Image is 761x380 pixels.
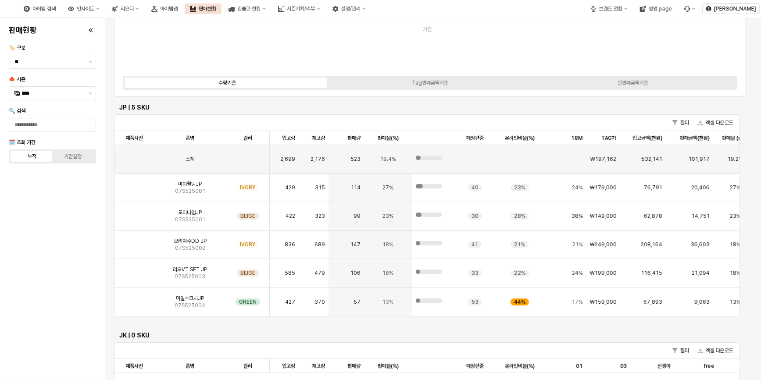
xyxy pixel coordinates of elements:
[282,362,295,369] span: 입고량
[635,4,677,14] button: 영업 page
[514,298,525,305] span: 44%
[178,181,202,188] span: 마야퀼팅JP
[146,4,183,14] button: 아이템맵
[472,184,479,191] span: 40
[514,241,525,248] span: 21%
[412,80,448,86] div: Tag판매금액기준
[590,270,617,277] span: ₩199,000
[354,213,361,220] span: 99
[285,184,295,191] span: 429
[199,6,216,12] div: 판매현황
[514,213,525,220] span: 28%
[175,302,205,309] span: 07S525004
[329,79,531,87] label: Tag판매금액기준
[704,362,715,369] span: free
[315,184,325,191] span: 315
[18,4,61,14] button: 아이템 검색
[350,241,361,248] span: 147
[382,184,393,191] span: 27%
[239,298,257,305] span: GREEN
[175,216,205,223] span: 07S525001
[9,139,36,146] span: 🗓️ 조회 기간
[9,76,25,82] span: 🍁 시즌
[285,241,295,248] span: 836
[702,4,760,14] button: [PERSON_NAME]
[576,362,583,369] span: 01
[273,4,325,14] button: 시즌기획/리뷰
[691,184,710,191] span: 20,406
[85,55,96,68] button: 제안 사항 표시
[237,6,261,12] div: 입출고 현황
[632,135,662,142] span: 입고금액(천원)
[620,362,627,369] span: 03
[532,79,734,87] label: 실판매금액기준
[285,270,295,277] span: 585
[472,270,479,277] span: 33
[641,156,662,163] span: 532,141
[312,135,325,142] span: 재고량
[125,135,143,142] span: 제품사진
[590,184,617,191] span: ₩179,000
[240,270,255,277] span: BEIGE
[382,298,393,305] span: 13%
[282,135,295,142] span: 입고량
[590,156,616,163] span: ₩197,162
[314,270,325,277] span: 479
[691,241,710,248] span: 36,603
[53,153,93,160] label: 기간설정
[669,345,693,356] button: 필터
[173,266,207,273] span: 리오VT SET JP
[680,135,710,142] span: 판매금액(천원)
[644,184,662,191] span: 76,791
[382,241,393,248] span: 18%
[643,298,662,305] span: 67,893
[186,156,194,163] span: 소계
[218,80,236,86] div: 수량기준
[125,362,143,369] span: 제품사진
[175,245,205,252] span: 07S525002
[572,184,583,191] span: 24%
[514,184,525,191] span: 23%
[186,135,194,142] span: 품명
[382,270,393,277] span: 18%
[185,4,222,14] button: 판매현황
[572,270,583,277] span: 24%
[380,156,396,163] span: 19.4%
[119,103,735,111] h6: JP | 5 SKU
[601,135,616,142] span: TAG가
[722,135,749,142] span: 판매율 (금액)
[315,213,325,220] span: 323
[64,153,82,160] div: 기간설정
[730,184,741,191] span: 27%
[280,156,295,163] span: 2,699
[77,6,94,12] div: 인사이트
[347,362,361,369] span: 판매량
[312,362,325,369] span: 재고량
[9,26,37,35] h4: 판매현황
[351,184,361,191] span: 114
[223,4,271,14] button: 입출고 현황
[657,362,671,369] span: 신생아
[176,295,204,302] span: 마일스코치JP
[327,4,371,14] button: 설정/관리
[585,4,633,14] div: 브랜드 전환
[354,298,361,305] span: 57
[105,18,761,380] main: App Frame
[347,135,361,142] span: 판매량
[107,4,144,14] div: 리오더
[730,298,741,305] span: 13%
[730,213,741,220] span: 23%
[314,298,325,305] span: 370
[350,156,361,163] span: 523
[378,362,399,369] span: 판매율(%)
[599,6,622,12] div: 브랜드 전환
[186,362,194,369] span: 품명
[571,135,583,142] span: 18M
[63,4,105,14] button: 인사이트
[694,117,737,128] button: 엑셀 다운로드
